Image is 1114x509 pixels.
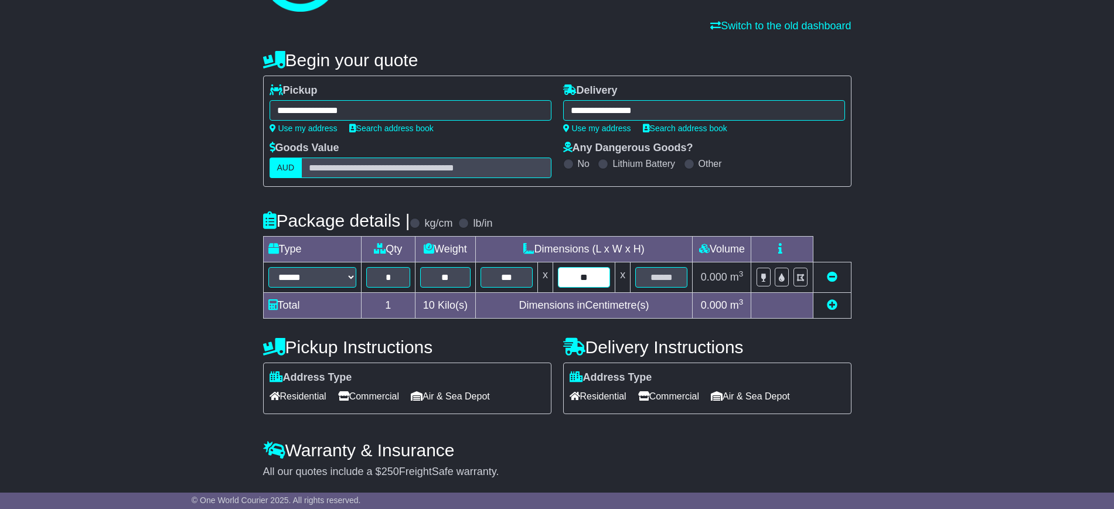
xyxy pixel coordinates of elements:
span: Residential [270,387,326,405]
label: Lithium Battery [612,158,675,169]
td: Dimensions (L x W x H) [475,237,693,262]
a: Search address book [643,124,727,133]
td: Type [263,237,361,262]
label: Any Dangerous Goods? [563,142,693,155]
span: 0.000 [701,299,727,311]
span: Residential [570,387,626,405]
a: Use my address [270,124,338,133]
label: Goods Value [270,142,339,155]
td: Kilo(s) [415,293,476,319]
label: Address Type [570,371,652,384]
td: 1 [361,293,415,319]
a: Switch to the old dashboard [710,20,851,32]
sup: 3 [739,298,744,306]
h4: Package details | [263,211,410,230]
span: m [730,271,744,283]
label: lb/in [473,217,492,230]
span: Commercial [638,387,699,405]
label: Pickup [270,84,318,97]
label: Other [699,158,722,169]
a: Search address book [349,124,434,133]
td: Dimensions in Centimetre(s) [475,293,693,319]
span: Air & Sea Depot [711,387,790,405]
a: Remove this item [827,271,837,283]
td: x [615,262,631,293]
span: © One World Courier 2025. All rights reserved. [192,496,361,505]
h4: Delivery Instructions [563,337,851,357]
span: 0.000 [701,271,727,283]
label: Address Type [270,371,352,384]
a: Use my address [563,124,631,133]
span: 10 [423,299,435,311]
sup: 3 [739,269,744,278]
a: Add new item [827,299,837,311]
label: AUD [270,158,302,178]
td: x [537,262,553,293]
h4: Begin your quote [263,50,851,70]
h4: Warranty & Insurance [263,440,851,460]
label: No [578,158,590,169]
label: kg/cm [424,217,452,230]
td: Volume [693,237,751,262]
span: 250 [381,466,399,477]
div: All our quotes include a $ FreightSafe warranty. [263,466,851,479]
td: Weight [415,237,476,262]
td: Total [263,293,361,319]
span: m [730,299,744,311]
h4: Pickup Instructions [263,337,551,357]
span: Commercial [338,387,399,405]
td: Qty [361,237,415,262]
label: Delivery [563,84,618,97]
span: Air & Sea Depot [411,387,490,405]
